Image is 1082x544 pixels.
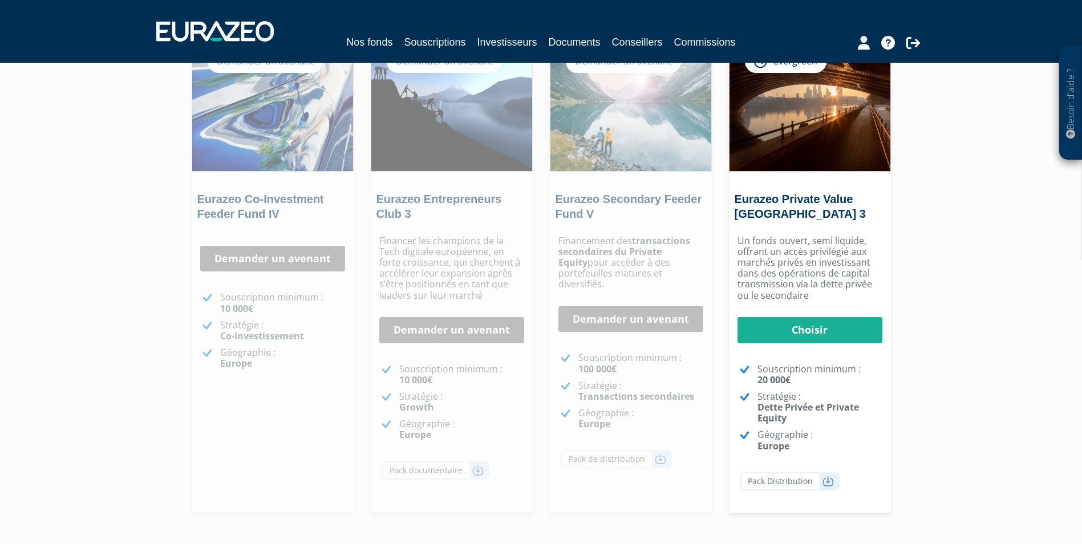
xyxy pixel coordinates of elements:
[382,461,489,480] a: Pack documentaire
[558,234,690,269] strong: transactions secondaires du Private Equity
[578,390,694,403] strong: Transactions secondaires
[220,292,345,314] p: Souscription minimum :
[376,193,502,220] a: Eurazeo Entrepreneurs Club 3
[399,401,434,413] strong: Growth
[578,417,610,430] strong: Europe
[578,408,703,429] p: Géographie :
[220,357,252,370] strong: Europe
[399,419,524,440] p: Géographie :
[612,34,663,50] a: Conseillers
[556,193,702,220] a: Eurazeo Secondary Feeder Fund V
[757,440,789,452] strong: Europe
[404,34,465,50] a: Souscriptions
[192,38,353,171] img: Eurazeo Co-Investment Feeder Fund IV
[220,320,345,342] p: Stratégie :
[371,38,532,171] img: Eurazeo Entrepreneurs Club 3
[399,374,432,386] strong: 10 000€
[1064,52,1077,155] p: Besoin d'aide ?
[730,38,890,171] img: Eurazeo Private Value Europe 3
[346,34,392,52] a: Nos fonds
[197,193,324,220] a: Eurazeo Co-Investment Feeder Fund IV
[578,380,703,402] p: Stratégie :
[379,236,524,301] p: Financer les champions de la Tech digitale européenne, en forte croissance, qui cherchent à accél...
[220,347,345,369] p: Géographie :
[399,364,524,385] p: Souscription minimum :
[578,363,617,375] strong: 100 000€
[740,472,840,490] a: Pack Distribution
[156,21,274,42] img: 1732889491-logotype_eurazeo_blanc_rvb.png
[379,317,524,343] a: Demander un avenant
[737,317,882,343] a: Choisir
[399,428,431,441] strong: Europe
[561,450,672,468] a: Pack de distribution
[550,38,711,171] img: Eurazeo Secondary Feeder Fund V
[477,34,537,50] a: Investisseurs
[737,236,882,301] p: Un fonds ouvert, semi liquide, offrant un accès privilégié aux marchés privés en investissant dan...
[757,429,882,451] p: Géographie :
[220,330,304,342] strong: Co-investissement
[674,34,736,50] a: Commissions
[735,193,866,220] a: Eurazeo Private Value [GEOGRAPHIC_DATA] 3
[558,306,703,332] a: Demander un avenant
[220,302,253,315] strong: 10 000€
[757,401,859,424] strong: Dette Privée et Private Equity
[399,391,524,413] p: Stratégie :
[558,236,703,290] p: Financement des pour accéder à des portefeuilles matures et diversifiés.
[200,246,345,272] a: Demander un avenant
[757,391,882,424] p: Stratégie :
[757,374,791,386] strong: 20 000€
[549,34,601,50] a: Documents
[578,352,703,374] p: Souscription minimum :
[757,364,882,385] p: Souscription minimum :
